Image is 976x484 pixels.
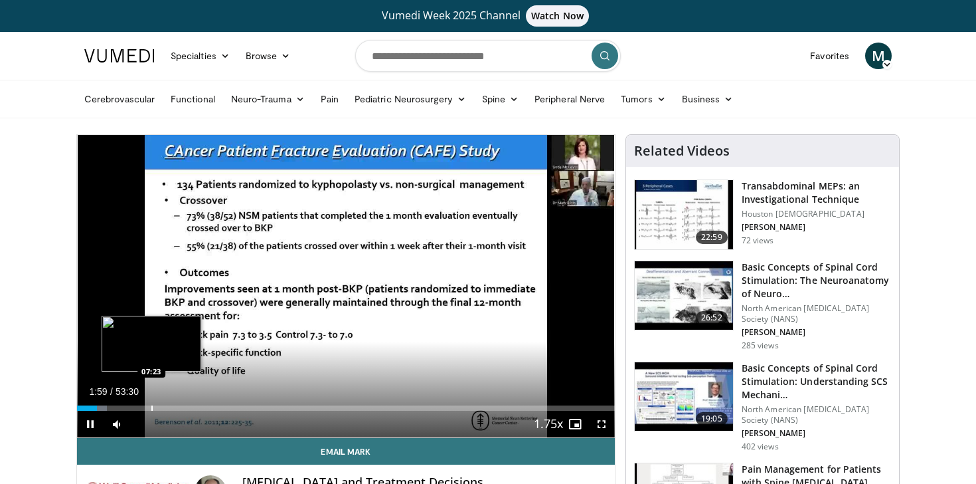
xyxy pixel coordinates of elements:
[635,261,733,330] img: 56f187c5-4ee0-4fea-bafd-440954693c71.150x105_q85_crop-smart_upscale.jpg
[635,362,733,431] img: 1680daec-fcfd-4287-ac41-19e7acb46365.150x105_q85_crop-smart_upscale.jpg
[238,43,299,69] a: Browse
[696,412,728,425] span: 19:05
[562,411,588,437] button: Enable picture-in-picture mode
[102,316,201,372] img: image.jpeg
[742,428,891,439] p: [PERSON_NAME]
[77,411,104,437] button: Pause
[635,180,733,249] img: 1a318922-2e81-4474-bd2b-9f1cef381d3f.150x105_q85_crop-smart_upscale.jpg
[742,261,891,301] h3: Basic Concepts of Spinal Cord Stimulation: The Neuroanatomy of Neuro…
[527,86,613,112] a: Peripheral Nerve
[634,143,730,159] h4: Related Videos
[742,180,891,206] h3: Transabdominal MEPs: an Investigational Technique
[526,5,589,27] span: Watch Now
[89,386,107,397] span: 1:59
[86,5,890,27] a: Vumedi Week 2025 ChannelWatch Now
[347,86,474,112] a: Pediatric Neurosurgery
[634,261,891,351] a: 26:52 Basic Concepts of Spinal Cord Stimulation: The Neuroanatomy of Neuro… North American [MEDIC...
[742,327,891,338] p: [PERSON_NAME]
[742,362,891,402] h3: Basic Concepts of Spinal Cord Stimulation: Understanding SCS Mechani…
[634,180,891,250] a: 22:59 Transabdominal MEPs: an Investigational Technique Houston [DEMOGRAPHIC_DATA] [PERSON_NAME] ...
[110,386,113,397] span: /
[76,86,163,112] a: Cerebrovascular
[634,362,891,452] a: 19:05 Basic Concepts of Spinal Cord Stimulation: Understanding SCS Mechani… North American [MEDIC...
[313,86,347,112] a: Pain
[742,235,774,246] p: 72 views
[674,86,742,112] a: Business
[116,386,139,397] span: 53:30
[223,86,313,112] a: Neuro-Trauma
[535,411,562,437] button: Playback Rate
[742,209,891,219] p: Houston [DEMOGRAPHIC_DATA]
[163,86,223,112] a: Functional
[742,303,891,324] p: North American [MEDICAL_DATA] Society (NANS)
[588,411,615,437] button: Fullscreen
[613,86,674,112] a: Tumors
[742,340,779,351] p: 285 views
[742,222,891,233] p: [PERSON_NAME]
[77,406,615,411] div: Progress Bar
[802,43,857,69] a: Favorites
[77,135,615,438] video-js: Video Player
[742,441,779,452] p: 402 views
[77,438,615,465] a: Email Mark
[355,40,621,72] input: Search topics, interventions
[104,411,130,437] button: Mute
[742,404,891,425] p: North American [MEDICAL_DATA] Society (NANS)
[84,49,155,62] img: VuMedi Logo
[865,43,892,69] a: M
[696,231,728,244] span: 22:59
[474,86,527,112] a: Spine
[696,311,728,324] span: 26:52
[163,43,238,69] a: Specialties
